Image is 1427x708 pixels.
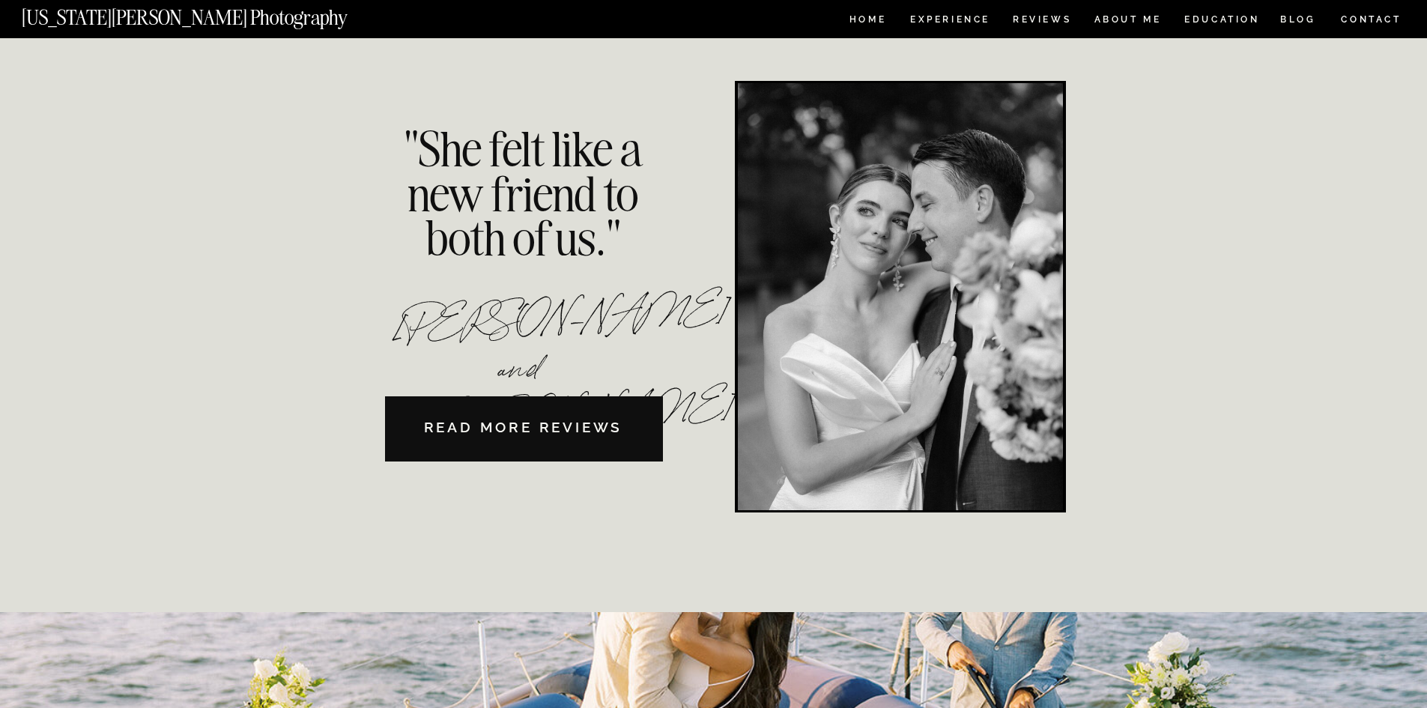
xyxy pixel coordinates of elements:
a: READ MORE REVIEWS [384,396,663,462]
a: EDUCATION [1183,15,1261,28]
a: [US_STATE][PERSON_NAME] Photography [22,7,398,20]
p: [PERSON_NAME] and [PERSON_NAME] [393,297,653,334]
a: Experience [910,15,989,28]
a: CONTACT [1340,11,1402,28]
div: "She felt like a new friend to both of us." [398,127,649,243]
a: BLOG [1280,15,1316,28]
a: ABOUT ME [1094,15,1162,28]
a: HOME [846,15,889,28]
a: REVIEWS [1013,15,1069,28]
